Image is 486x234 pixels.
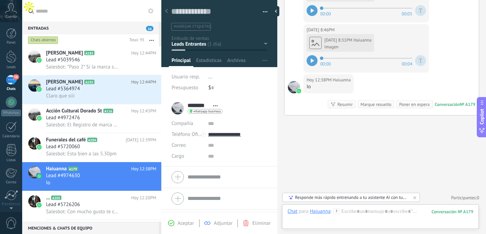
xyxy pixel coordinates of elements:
[68,167,78,171] span: A179
[37,145,42,150] img: icon
[127,37,144,44] div: Total: 95
[46,85,80,92] span: Lead #5364974
[51,196,61,200] span: A205
[227,57,246,67] span: Archivos
[431,209,473,215] div: 179
[1,87,21,91] div: Chats
[172,140,186,151] button: Correo
[22,104,161,133] a: avatariconAcción Cultural Dorado StA116Hoy 12:43PMLead #4972476Salesbot: El Registro de marca tie...
[84,51,94,55] span: A183
[320,61,331,66] span: 00:00
[1,65,21,69] div: Leads
[131,79,156,85] span: Hoy 12:44PM
[13,74,19,80] span: 16
[22,75,161,104] a: avataricon[PERSON_NAME]A192Hoy 12:44PMLead #5364974Claro que siii
[172,57,191,67] span: Principal
[174,24,210,29] span: #agregar etiquetas
[46,208,119,215] span: Salesbot: Con mucho gusto te comparto la información para el *Registro de Marca*, si tienes un ne...
[360,101,391,108] div: Marque resuelto
[435,102,460,107] div: Conversación
[172,142,186,149] span: Correo
[22,162,161,191] a: avatariconHaiuannaA179Hoy 12:38PMLead #4974630Io
[46,64,119,70] span: Salesbot: *Paso 2* Si la marca se puede registrar el segundo paso es realizar la solicitud de reg...
[22,191,161,220] a: avataricon...A205Hoy 12:20PMLead #5726206Salesbot: Con mucho gusto te comparto la información par...
[402,61,412,66] span: 00:04
[37,87,42,92] img: icon
[46,194,50,201] span: ...
[324,44,371,50] div: Imagen
[87,138,97,142] span: A204
[28,36,58,44] div: Chats abiertos
[5,15,17,19] span: Cuenta
[131,108,156,114] span: Hoy 12:43PM
[172,84,198,91] span: Presupuesto
[46,122,119,128] span: Salesbot: El Registro de marca tiene dos pasos: 1. Consulta de viabilidad, es una *busqueda detal...
[252,220,270,227] span: Eliminar
[307,83,351,90] div: Io
[310,208,330,214] div: Haiuanna
[273,6,279,16] div: Ocultar
[46,114,80,121] span: Lead #4972476
[172,82,203,93] div: Presupuesto
[333,77,351,83] span: Haiuanna
[46,172,80,179] span: Lead #4974630
[307,27,336,33] div: [DATE] 8:46PM
[193,110,221,113] span: whatsapp business
[46,180,50,186] span: Io
[288,81,300,93] span: Haiuanna
[37,58,42,63] img: icon
[208,74,212,80] span: ...
[477,195,479,201] span: 0
[46,79,83,85] span: [PERSON_NAME]
[126,137,156,143] span: [DATE] 12:39PM
[46,137,86,143] span: Funerales del café
[46,108,102,114] span: Acción Cultural Dorado St
[46,143,80,150] span: Lead #5720060
[208,82,267,93] div: $
[460,102,475,107] div: № A179
[337,101,353,108] div: Resumir
[22,46,161,75] a: avataricon[PERSON_NAME]A183Hoy 12:44PMLead #5039546Salesbot: *Paso 2* Si la marca se puede regist...
[330,208,332,215] span: :
[22,22,159,34] div: Entradas
[172,129,203,140] button: Teléfono Oficina
[307,77,333,83] div: Hoy 12:38PM
[196,57,222,67] span: Estadísticas
[324,37,353,43] div: [DATE] 8:31PM
[296,89,301,93] img: waba.svg
[172,74,200,80] span: Usuario resp.
[299,208,308,215] span: para
[144,34,159,46] button: Más
[172,151,203,162] div: Cargo
[478,109,485,124] span: Copilot
[131,50,156,57] span: Hoy 12:44PM
[103,109,113,113] span: A116
[353,37,371,43] span: Haiuanna
[84,80,94,84] span: A192
[131,166,156,172] span: Hoy 12:38PM
[131,194,156,201] span: Hoy 12:20PM
[22,133,161,162] a: avatariconFunerales del caféA204[DATE] 12:39PMLead #5720060Salesbot: Esta bien a las 5.30pm
[172,72,203,82] div: Usuario resp.
[46,93,75,99] span: Claro que siii
[46,57,80,63] span: Lead #5039546
[320,11,331,16] span: 00:00
[1,110,21,116] div: WhatsApp
[1,41,21,45] div: Panel
[46,201,80,208] span: Lead #5726206
[1,158,21,162] div: Listas
[22,222,159,234] div: Menciones & Chats de equipo
[178,220,194,227] span: Aceptar
[402,11,412,16] span: 00:05
[46,151,117,157] span: Salesbot: Esta bien a las 5.30pm
[295,194,408,200] div: Responde más rápido entrenando a tu asistente AI con tus fuentes de datos
[46,166,67,172] span: Haiuanna
[146,26,153,31] span: 16
[37,203,42,207] img: icon
[37,174,42,178] img: icon
[1,180,21,185] div: Correo
[46,50,83,57] span: [PERSON_NAME]
[451,195,479,201] a: Participantes:0
[1,134,21,139] div: Calendario
[172,118,203,129] div: Compañía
